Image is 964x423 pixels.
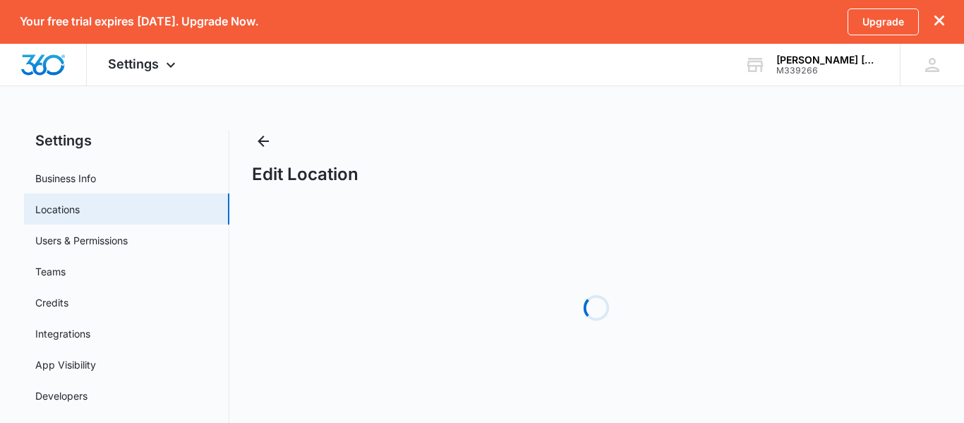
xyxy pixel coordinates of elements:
div: account name [776,54,879,66]
h2: Settings [24,130,229,151]
span: Settings [108,56,159,71]
a: Business Info [35,171,96,186]
a: Developers [35,388,88,403]
h1: Edit Location [252,164,359,185]
a: Locations [35,202,80,217]
a: Integrations [35,326,90,341]
a: Upgrade [848,8,919,35]
a: Users & Permissions [35,233,128,248]
a: Teams [35,264,66,279]
button: dismiss this dialog [934,15,944,28]
a: App Visibility [35,357,96,372]
div: Settings [87,44,200,85]
div: account id [776,66,879,76]
p: Your free trial expires [DATE]. Upgrade Now. [20,15,258,28]
button: Back [252,130,275,153]
a: Credits [35,295,68,310]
